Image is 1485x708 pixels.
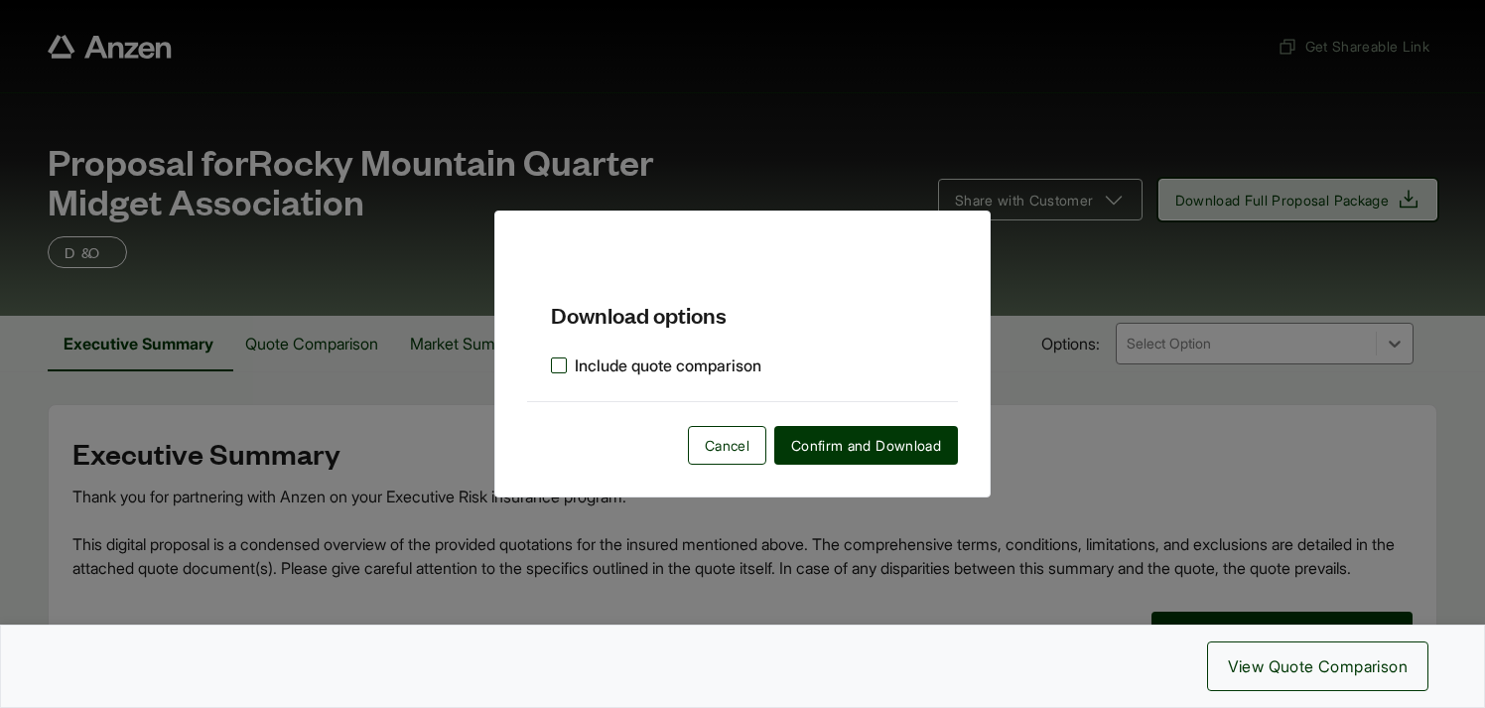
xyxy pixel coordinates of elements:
[1207,641,1428,691] button: View Quote Comparison
[791,435,941,456] span: Confirm and Download
[688,426,766,465] button: Cancel
[705,435,749,456] span: Cancel
[527,267,958,330] h5: Download options
[1228,654,1408,678] span: View Quote Comparison
[774,426,958,465] button: Confirm and Download
[551,354,761,377] label: Include quote comparison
